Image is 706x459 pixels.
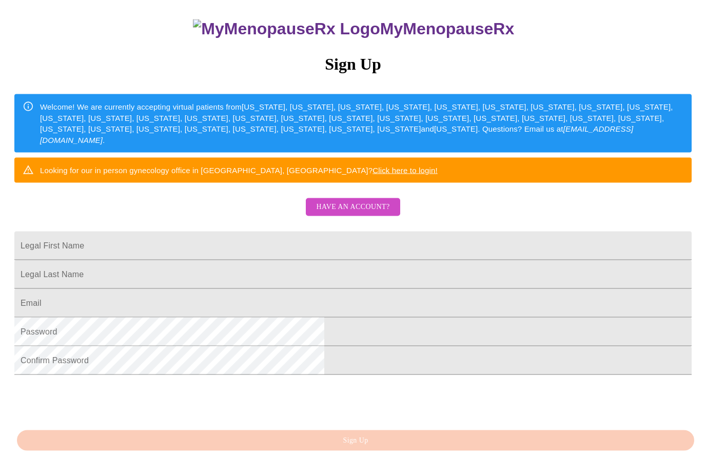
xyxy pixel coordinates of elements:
[40,97,683,150] div: Welcome! We are currently accepting virtual patients from [US_STATE], [US_STATE], [US_STATE], [US...
[306,198,400,216] button: Have an account?
[16,19,692,38] h3: MyMenopauseRx
[40,161,438,180] div: Looking for our in person gynecology office in [GEOGRAPHIC_DATA], [GEOGRAPHIC_DATA]?
[193,19,380,38] img: MyMenopauseRx Logo
[303,210,402,218] a: Have an account?
[14,55,692,74] h3: Sign Up
[316,201,389,214] span: Have an account?
[40,124,633,144] em: [EMAIL_ADDRESS][DOMAIN_NAME]
[372,166,438,175] a: Click here to login!
[14,380,170,420] iframe: reCAPTCHA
